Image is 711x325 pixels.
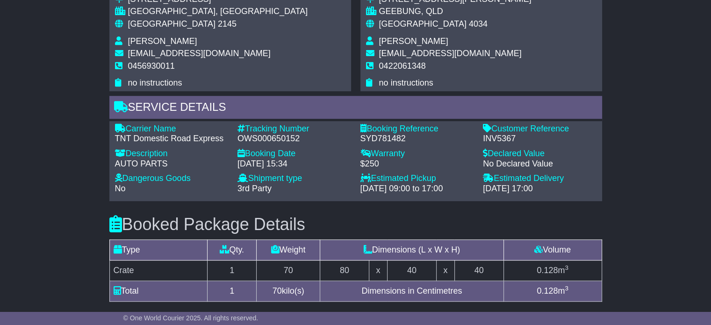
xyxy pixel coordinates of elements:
span: © One World Courier 2025. All rights reserved. [123,314,259,322]
td: Volume [503,240,602,260]
div: TNT Domestic Road Express [115,134,229,144]
span: 4034 [469,19,488,29]
td: 80 [320,260,369,281]
div: AUTO PARTS [115,159,229,169]
span: [PERSON_NAME] [379,36,448,46]
div: Customer Reference [483,124,596,134]
div: Description [115,149,229,159]
span: [GEOGRAPHIC_DATA] [128,19,215,29]
div: [DATE] 15:34 [237,159,351,169]
div: Carrier Name [115,124,229,134]
td: x [369,260,387,281]
span: no instructions [128,78,182,87]
div: Dangerous Goods [115,173,229,184]
div: Declared Value [483,149,596,159]
div: Tracking Number [237,124,351,134]
td: Type [109,240,208,260]
div: Shipment type [237,173,351,184]
div: Estimated Pickup [360,173,474,184]
span: 2145 [218,19,237,29]
td: kilo(s) [257,281,320,302]
div: Warranty [360,149,474,159]
span: 3rd Party [237,184,272,193]
span: 0456930011 [128,61,175,71]
span: [PERSON_NAME] [128,36,197,46]
div: Booking Date [237,149,351,159]
div: No Declared Value [483,159,596,169]
span: No [115,184,126,193]
td: 1 [208,260,257,281]
td: Weight [257,240,320,260]
div: INV5367 [483,134,596,144]
td: Dimensions (L x W x H) [320,240,504,260]
sup: 3 [565,264,568,271]
span: 0.128 [537,266,558,275]
div: OWS000650152 [237,134,351,144]
div: SYD781482 [360,134,474,144]
td: Total [109,281,208,302]
div: [GEOGRAPHIC_DATA], [GEOGRAPHIC_DATA] [128,7,308,17]
sup: 3 [565,285,568,292]
span: 0422061348 [379,61,426,71]
span: [EMAIL_ADDRESS][DOMAIN_NAME] [128,49,271,58]
td: Qty. [208,240,257,260]
td: m [503,260,602,281]
div: GEEBUNG, QLD [379,7,531,17]
span: no instructions [379,78,433,87]
td: 70 [257,260,320,281]
td: 1 [208,281,257,302]
div: Booking Reference [360,124,474,134]
span: 0.128 [537,286,558,296]
td: x [436,260,454,281]
div: [DATE] 17:00 [483,184,596,194]
span: [EMAIL_ADDRESS][DOMAIN_NAME] [379,49,522,58]
td: Crate [109,260,208,281]
div: Service Details [109,96,602,121]
div: $250 [360,159,474,169]
td: Dimensions in Centimetres [320,281,504,302]
span: 70 [273,286,282,296]
td: 40 [454,260,503,281]
td: m [503,281,602,302]
td: 40 [387,260,436,281]
span: [GEOGRAPHIC_DATA] [379,19,467,29]
div: Estimated Delivery [483,173,596,184]
div: [DATE] 09:00 to 17:00 [360,184,474,194]
h3: Booked Package Details [109,215,602,234]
